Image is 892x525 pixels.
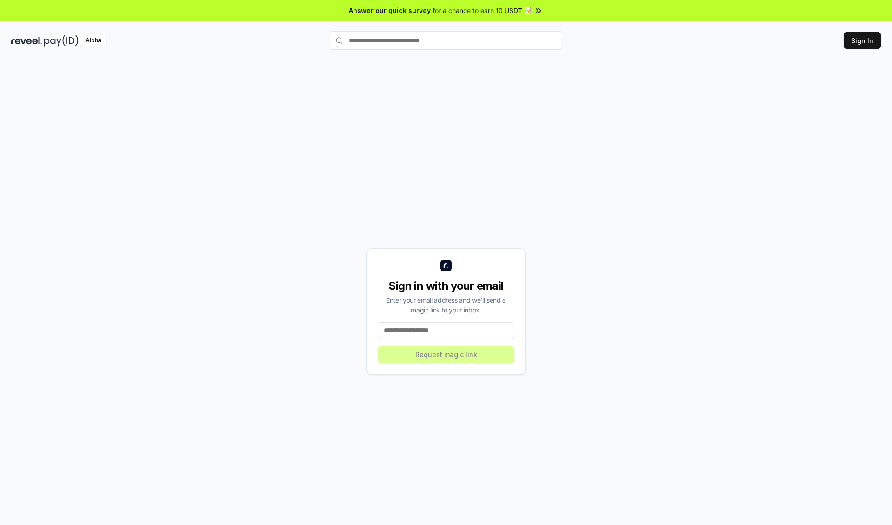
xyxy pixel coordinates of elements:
img: logo_small [440,260,452,271]
div: Alpha [80,35,106,47]
span: Answer our quick survey [349,6,431,15]
div: Sign in with your email [378,279,514,293]
div: Enter your email address and we’ll send a magic link to your inbox. [378,295,514,315]
span: for a chance to earn 10 USDT 📝 [433,6,532,15]
button: Sign In [844,32,881,49]
img: pay_id [44,35,79,47]
img: reveel_dark [11,35,42,47]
